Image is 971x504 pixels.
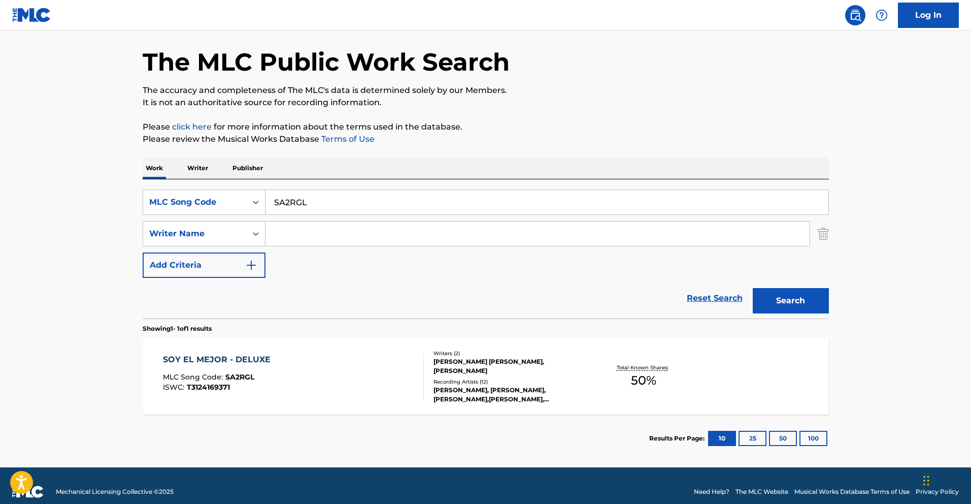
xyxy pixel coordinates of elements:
[143,157,166,179] p: Work
[433,386,587,404] div: [PERSON_NAME], [PERSON_NAME], [PERSON_NAME],[PERSON_NAME], [PERSON_NAME] & [PERSON_NAME], [PERSON...
[617,364,671,371] p: Total Known Shares:
[12,8,51,22] img: MLC Logo
[876,9,888,21] img: help
[225,372,254,382] span: SA2RGL
[319,134,375,144] a: Terms of Use
[143,190,829,319] form: Search Form
[163,354,276,366] div: SOY EL MEJOR - DELUXE
[794,487,910,496] a: Musical Works Database Terms of Use
[149,196,241,208] div: MLC Song Code
[143,338,829,415] a: SOY EL MEJOR - DELUXEMLC Song Code:SA2RGLISWC:T3124169371Writers (2)[PERSON_NAME] [PERSON_NAME], ...
[149,228,241,240] div: Writer Name
[916,487,959,496] a: Privacy Policy
[12,486,44,498] img: logo
[184,157,211,179] p: Writer
[143,324,212,333] p: Showing 1 - 1 of 1 results
[753,288,829,313] button: Search
[799,431,827,446] button: 100
[433,357,587,375] div: [PERSON_NAME] [PERSON_NAME], [PERSON_NAME]
[872,5,892,25] div: Help
[818,221,829,246] img: Delete Criterion
[769,431,797,446] button: 50
[143,133,829,145] p: Please review the Musical Works Database
[649,434,707,443] p: Results Per Page:
[739,431,766,446] button: 25
[682,287,748,309] a: Reset Search
[143,97,829,109] p: It is not an authoritative source for recording information.
[735,487,788,496] a: The MLC Website
[845,5,865,25] a: Public Search
[920,455,971,504] iframe: Chat Widget
[172,122,212,132] a: click here
[163,383,187,392] span: ISWC :
[143,47,510,77] h1: The MLC Public Work Search
[187,383,230,392] span: T3124169371
[631,371,656,390] span: 50 %
[849,9,861,21] img: search
[923,465,929,496] div: Drag
[56,487,174,496] span: Mechanical Licensing Collective © 2025
[898,3,959,28] a: Log In
[433,378,587,386] div: Recording Artists ( 12 )
[163,372,225,382] span: MLC Song Code :
[433,350,587,357] div: Writers ( 2 )
[143,253,265,278] button: Add Criteria
[708,431,736,446] button: 10
[245,259,257,271] img: 9d2ae6d4665cec9f34b9.svg
[229,157,266,179] p: Publisher
[143,84,829,97] p: The accuracy and completeness of The MLC's data is determined solely by our Members.
[143,121,829,133] p: Please for more information about the terms used in the database.
[694,487,729,496] a: Need Help?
